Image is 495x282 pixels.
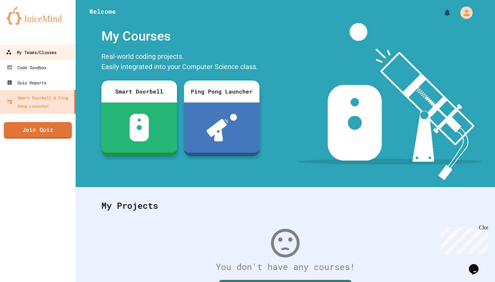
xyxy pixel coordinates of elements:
[453,5,474,21] div: My Account
[7,78,46,87] div: Quiz Reports
[438,225,488,254] iframe: chat widget
[101,80,177,102] div: Smart Doorbell
[3,3,47,44] div: Chat with us now!Close
[7,7,69,25] img: logo-orange.svg
[98,23,263,50] div: My Courses
[4,122,72,139] a: Join Quiz
[7,94,71,110] div: Smart Doorbell & Ping Pong Launcher
[430,7,453,19] div: My Notifications
[298,23,482,180] img: banner-image-my-projects.png
[130,114,149,141] img: sdb-white.svg
[98,50,263,75] div: Real-world coding projects. Easily integrated into your Computer Science class.
[184,80,260,102] div: Ping Pong Launcher
[95,192,476,219] div: My Projects
[207,114,237,141] img: ppl-with-ball.png
[466,254,488,275] iframe: chat widget
[95,260,476,273] div: You don't have any courses!
[6,48,56,57] div: My Teams/Classes
[7,63,46,72] div: Code Sandbox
